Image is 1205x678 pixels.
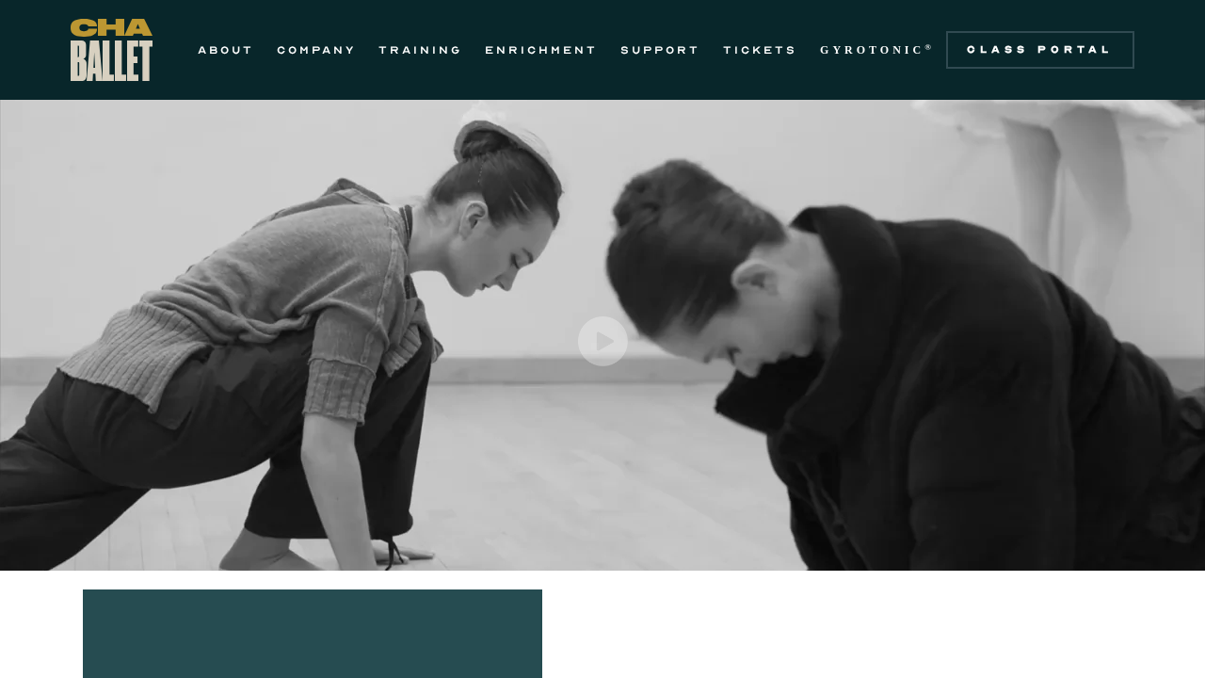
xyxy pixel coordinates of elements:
[378,39,462,61] a: TRAINING
[723,39,797,61] a: TICKETS
[620,39,700,61] a: SUPPORT
[924,42,935,52] sup: ®
[485,39,598,61] a: ENRICHMENT
[957,42,1123,57] div: Class Portal
[198,39,254,61] a: ABOUT
[820,39,935,61] a: GYROTONIC®
[277,39,356,61] a: COMPANY
[71,19,153,81] a: home
[820,43,924,56] strong: GYROTONIC
[946,31,1134,69] a: Class Portal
